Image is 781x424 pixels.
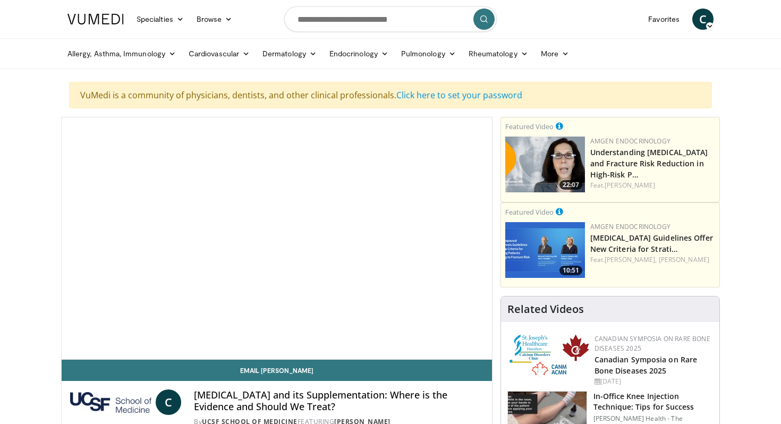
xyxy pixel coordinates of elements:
[692,9,714,30] a: C
[156,389,181,415] a: C
[70,389,151,415] img: UCSF School of Medicine
[510,334,589,377] img: 59b7dea3-8883-45d6-a110-d30c6cb0f321.png.150x105_q85_autocrop_double_scale_upscale_version-0.2.png
[659,255,709,264] a: [PERSON_NAME]
[605,181,655,190] a: [PERSON_NAME]
[69,82,712,108] div: VuMedi is a community of physicians, dentists, and other clinical professionals.
[642,9,686,30] a: Favorites
[590,233,713,254] a: [MEDICAL_DATA] Guidelines Offer New Criteria for Strati…
[559,266,582,275] span: 10:51
[590,181,715,190] div: Feat.
[182,43,256,64] a: Cardiovascular
[396,89,522,101] a: Click here to set your password
[534,43,575,64] a: More
[507,303,584,316] h4: Related Videos
[462,43,534,64] a: Rheumatology
[62,360,492,381] a: Email [PERSON_NAME]
[595,334,710,353] a: Canadian Symposia on Rare Bone Diseases 2025
[62,117,492,360] video-js: Video Player
[505,222,585,278] img: 7b525459-078d-43af-84f9-5c25155c8fbb.png.150x105_q85_crop-smart_upscale.jpg
[559,180,582,190] span: 22:07
[505,122,554,131] small: Featured Video
[284,6,497,32] input: Search topics, interventions
[605,255,657,264] a: [PERSON_NAME],
[256,43,323,64] a: Dermatology
[194,389,483,412] h4: [MEDICAL_DATA] and its Supplementation: Where is the Evidence and Should We Treat?
[505,137,585,192] a: 22:07
[593,391,713,412] h3: In-Office Knee Injection Technique: Tips for Success
[595,377,711,386] div: [DATE]
[67,14,124,24] img: VuMedi Logo
[595,354,698,376] a: Canadian Symposia on Rare Bone Diseases 2025
[505,137,585,192] img: c9a25db3-4db0-49e1-a46f-17b5c91d58a1.png.150x105_q85_crop-smart_upscale.png
[190,9,239,30] a: Browse
[590,222,670,231] a: Amgen Endocrinology
[61,43,182,64] a: Allergy, Asthma, Immunology
[323,43,395,64] a: Endocrinology
[395,43,462,64] a: Pulmonology
[590,255,715,265] div: Feat.
[590,137,670,146] a: Amgen Endocrinology
[505,207,554,217] small: Featured Video
[130,9,190,30] a: Specialties
[505,222,585,278] a: 10:51
[590,147,708,180] a: Understanding [MEDICAL_DATA] and Fracture Risk Reduction in High-Risk P…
